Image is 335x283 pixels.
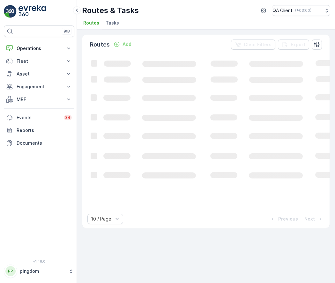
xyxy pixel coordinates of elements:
a: Documents [4,137,74,149]
img: logo [4,5,17,18]
p: Fleet [17,58,62,64]
button: Asset [4,68,74,80]
p: Previous [278,216,298,222]
p: ( +03:00 ) [295,8,311,13]
p: Engagement [17,83,62,90]
p: Clear Filters [244,41,272,48]
span: v 1.48.0 [4,259,74,263]
p: Events [17,114,60,121]
p: Operations [17,45,62,52]
button: Clear Filters [231,40,275,50]
p: MRF [17,96,62,103]
a: Events34 [4,111,74,124]
button: QA Client(+03:00) [272,5,330,16]
div: PP [5,266,16,276]
button: Previous [269,215,299,223]
button: Next [304,215,324,223]
p: QA Client [272,7,293,14]
button: Operations [4,42,74,55]
img: logo_light-DOdMpM7g.png [19,5,46,18]
p: Reports [17,127,72,134]
p: 34 [65,115,71,120]
p: Next [304,216,315,222]
p: Add [123,41,131,47]
span: Routes [83,20,99,26]
p: Routes [90,40,110,49]
a: Reports [4,124,74,137]
p: Routes & Tasks [82,5,139,16]
button: PPpingdom [4,265,74,278]
button: Engagement [4,80,74,93]
p: Asset [17,71,62,77]
p: Documents [17,140,72,146]
span: Tasks [106,20,119,26]
p: pingdom [20,268,65,274]
button: MRF [4,93,74,106]
p: Export [291,41,305,48]
button: Fleet [4,55,74,68]
button: Export [278,40,309,50]
button: Add [111,40,134,48]
p: ⌘B [63,29,70,34]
